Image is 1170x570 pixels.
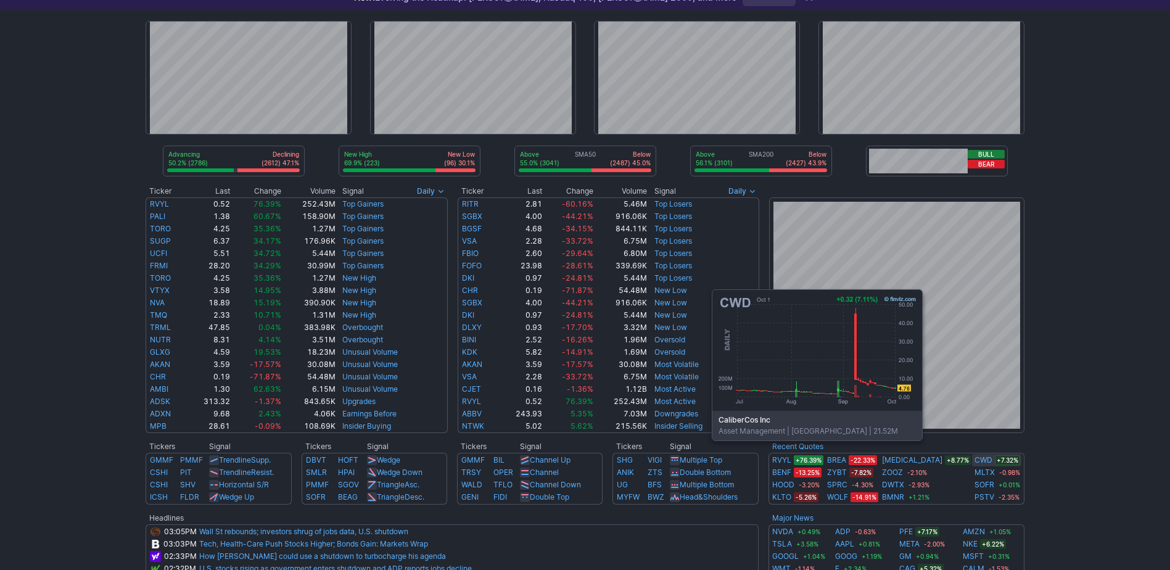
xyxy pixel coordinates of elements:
td: 0.97 [500,309,543,321]
span: Daily [728,185,746,197]
a: DKI [462,310,474,320]
a: Channel [530,468,559,477]
span: -24.81% [562,310,593,320]
p: Advancing [168,150,208,159]
span: -34.15% [562,224,593,233]
a: Top Losers [654,261,692,270]
span: Signal [654,186,676,196]
span: -28.61% [562,261,593,270]
a: NUTR [150,335,171,344]
td: 3.59 [187,358,231,371]
a: HPAI [338,468,355,477]
a: Double Bottom [680,468,731,477]
a: Top Losers [654,236,692,246]
td: 2.28 [500,371,543,383]
td: 2.28 [500,235,543,247]
a: ZYBT [827,466,847,479]
td: 5.46M [594,197,648,210]
td: 8.31 [187,334,231,346]
a: PMMF [306,480,329,489]
span: -60.16% [562,199,593,209]
span: -44.21% [562,212,593,221]
td: 4.25 [187,272,231,284]
p: (2487) 45.0% [610,159,651,167]
td: 1.31M [282,309,336,321]
a: WOLF [827,491,848,503]
td: 6.75M [594,235,648,247]
a: Top Losers [654,199,692,209]
a: UG [617,480,628,489]
td: 1.27M [282,223,336,235]
td: 2.81 [500,197,543,210]
a: ABBV [462,409,482,418]
a: SHG [617,455,633,465]
button: Signals interval [414,185,448,197]
a: Oversold [654,347,685,357]
th: Volume [282,185,336,197]
a: MPB [150,421,167,431]
a: Unusual Volume [342,360,398,369]
a: Horizontal S/R [219,480,269,489]
a: AMBI [150,384,168,394]
a: Insider Buying [342,421,391,431]
a: BREA [827,454,846,466]
a: FRMI [150,261,168,270]
span: 4.14% [258,335,281,344]
span: 19.53% [253,347,281,357]
a: Multiple Bottom [680,480,734,489]
a: SMLR [306,468,327,477]
td: 23.98 [500,260,543,272]
a: Major News [772,513,814,522]
a: GMMF [150,455,173,465]
a: New Low [654,286,687,295]
a: GOOG [835,550,857,563]
a: Oversold [654,335,685,344]
a: SHV [180,480,196,489]
a: GENI [461,492,479,502]
a: BGSF [462,224,482,233]
a: GM [899,550,912,563]
a: SOFR [306,492,326,502]
td: 0.97 [500,272,543,284]
a: Head&Shoulders [680,492,738,502]
td: 1.69M [594,346,648,358]
p: 69.9% (223) [344,159,380,167]
span: -17.57% [250,360,281,369]
span: -33.72% [562,236,593,246]
a: NKE [963,538,978,550]
span: -17.70% [562,323,593,332]
p: 50.2% (2786) [168,159,208,167]
a: RVYL [772,454,791,466]
a: Recent Quotes [772,442,823,451]
a: PALI [150,212,165,221]
a: Multiple Top [680,455,722,465]
td: 2.52 [500,334,543,346]
td: 4.68 [500,223,543,235]
a: BENF [772,466,791,479]
td: 158.90M [282,210,336,223]
td: 4.00 [500,210,543,223]
a: Top Losers [654,212,692,221]
button: Signals interval [725,185,759,197]
a: Earnings Before [342,409,397,418]
td: 28.20 [187,260,231,272]
a: CSHI [150,468,168,477]
td: 0.19 [187,371,231,383]
span: 0.04% [258,323,281,332]
a: PIT [180,468,192,477]
a: [MEDICAL_DATA] [882,454,942,466]
span: 62.63% [253,384,281,394]
td: 3.58 [187,284,231,297]
a: Channel Down [530,480,581,489]
a: TrendlineSupp. [219,455,271,465]
td: 3.59 [500,358,543,371]
span: 34.72% [253,249,281,258]
td: 176.96K [282,235,336,247]
a: TRSY [461,468,481,477]
a: BEAG [338,492,358,502]
a: TFLO [493,480,513,489]
a: NTWK [462,421,484,431]
a: New High [342,286,376,295]
p: (2612) 47.1% [262,159,299,167]
span: -29.64% [562,249,593,258]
